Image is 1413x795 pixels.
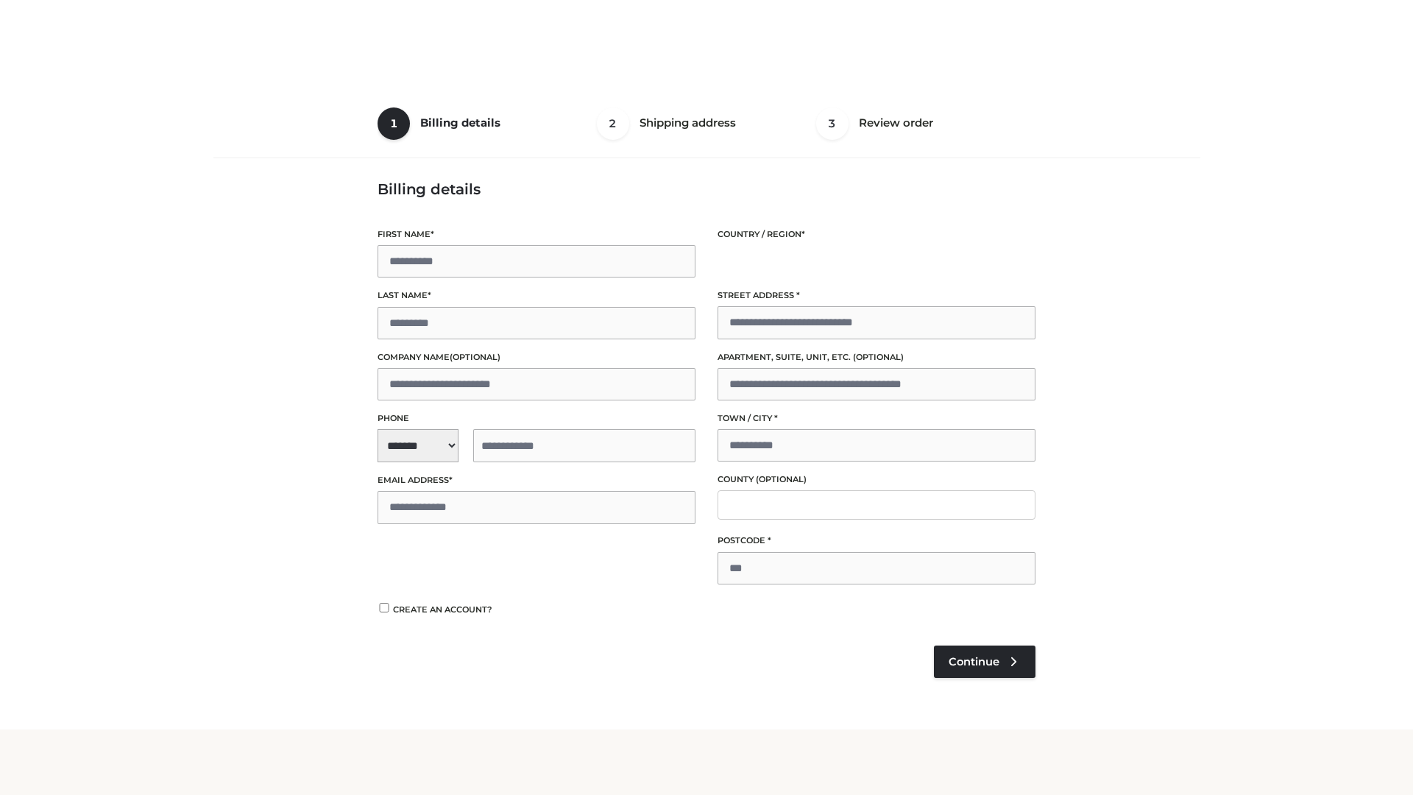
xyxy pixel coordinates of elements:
[718,473,1035,487] label: County
[378,473,695,487] label: Email address
[718,411,1035,425] label: Town / City
[450,352,500,362] span: (optional)
[718,289,1035,303] label: Street address
[853,352,904,362] span: (optional)
[949,655,999,668] span: Continue
[718,350,1035,364] label: Apartment, suite, unit, etc.
[718,227,1035,241] label: Country / Region
[378,227,695,241] label: First name
[378,411,695,425] label: Phone
[378,180,1035,198] h3: Billing details
[378,289,695,303] label: Last name
[378,350,695,364] label: Company name
[718,534,1035,548] label: Postcode
[378,603,391,612] input: Create an account?
[934,646,1035,678] a: Continue
[393,604,492,615] span: Create an account?
[756,474,807,484] span: (optional)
